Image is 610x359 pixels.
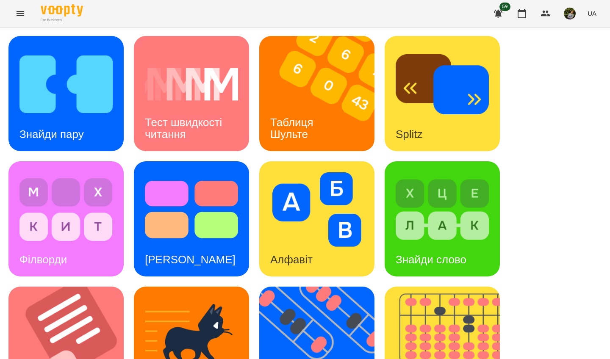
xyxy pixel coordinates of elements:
[134,36,249,151] a: Тест швидкості читанняТест швидкості читання
[145,253,236,266] h3: [PERSON_NAME]
[564,8,576,19] img: b75e9dd987c236d6cf194ef640b45b7d.jpg
[385,36,500,151] a: SplitzSplitz
[270,116,316,140] h3: Таблиця Шульте
[259,36,385,151] img: Таблиця Шульте
[10,3,30,24] button: Menu
[145,116,225,140] h3: Тест швидкості читання
[499,3,510,11] span: 59
[41,4,83,17] img: Voopty Logo
[145,47,238,122] img: Тест швидкості читання
[8,36,124,151] a: Знайди паруЗнайди пару
[396,128,423,141] h3: Splitz
[134,161,249,276] a: Тест Струпа[PERSON_NAME]
[19,253,67,266] h3: Філворди
[584,6,600,21] button: UA
[8,161,124,276] a: ФілвордиФілворди
[396,172,489,247] img: Знайди слово
[270,172,363,247] img: Алфавіт
[41,17,83,23] span: For Business
[19,172,113,247] img: Філворди
[396,253,466,266] h3: Знайди слово
[385,161,500,276] a: Знайди словоЗнайди слово
[270,253,313,266] h3: Алфавіт
[19,47,113,122] img: Знайди пару
[588,9,596,18] span: UA
[145,172,238,247] img: Тест Струпа
[259,161,374,276] a: АлфавітАлфавіт
[396,47,489,122] img: Splitz
[19,128,84,141] h3: Знайди пару
[259,36,374,151] a: Таблиця ШультеТаблиця Шульте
